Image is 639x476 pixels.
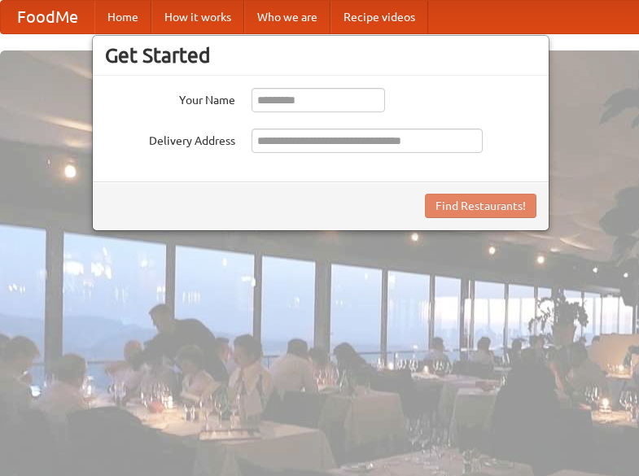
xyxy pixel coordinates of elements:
[330,1,428,33] a: Recipe videos
[425,194,536,218] button: Find Restaurants!
[105,129,235,149] label: Delivery Address
[151,1,244,33] a: How it works
[244,1,330,33] a: Who we are
[105,88,235,108] label: Your Name
[94,1,151,33] a: Home
[105,43,536,68] h3: Get Started
[1,1,94,33] a: FoodMe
